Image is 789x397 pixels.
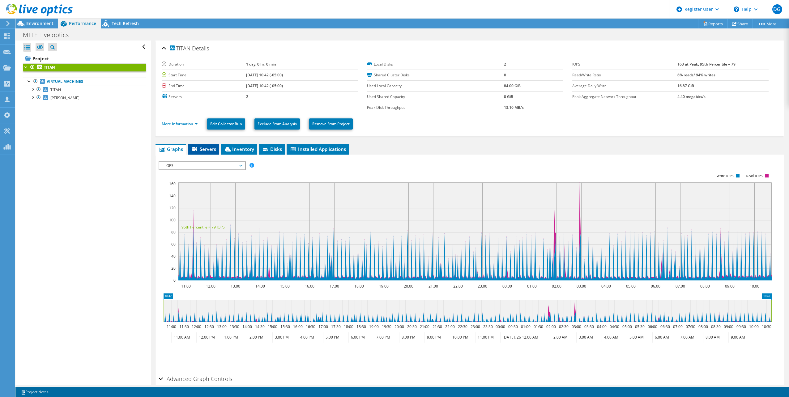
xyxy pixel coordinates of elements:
[407,324,416,329] text: 20:30
[761,324,771,329] text: 10:30
[246,83,283,88] b: [DATE] 10:42 (-05:00)
[552,284,561,289] text: 02:00
[224,146,254,152] span: Inventory
[181,284,190,289] text: 11:00
[170,45,190,52] span: TITAN
[504,72,506,78] b: 0
[772,4,782,14] span: DG
[521,324,530,329] text: 01:00
[162,83,246,89] label: End Time
[169,205,176,211] text: 120
[453,284,463,289] text: 22:00
[504,62,506,67] b: 2
[171,266,176,271] text: 20
[559,324,568,329] text: 02:30
[44,65,55,70] b: TITAN
[159,373,232,385] h2: Advanced Graph Controls
[673,324,682,329] text: 07:00
[50,95,79,100] span: [PERSON_NAME]
[647,324,657,329] text: 06:00
[716,174,734,178] text: Write IOPS
[477,284,487,289] text: 23:00
[159,146,183,152] span: Graphs
[254,118,300,130] a: Exclude From Analysis
[723,324,733,329] text: 09:00
[746,174,763,178] text: Read IOPS
[700,284,710,289] text: 08:00
[367,72,504,78] label: Shared Cluster Disks
[677,72,715,78] b: 6% reads/ 94% writes
[242,324,252,329] text: 14:00
[367,61,504,67] label: Local Disks
[267,324,277,329] text: 15:00
[403,284,413,289] text: 20:00
[685,324,695,329] text: 07:30
[173,278,176,283] text: 0
[23,86,146,94] a: TITAN
[246,94,248,99] b: 2
[432,324,442,329] text: 21:30
[318,324,328,329] text: 17:00
[356,324,366,329] text: 18:30
[379,284,388,289] text: 19:00
[504,94,513,99] b: 0 GiB
[428,284,438,289] text: 21:00
[495,324,505,329] text: 00:00
[660,324,670,329] text: 06:30
[622,324,632,329] text: 05:00
[677,94,706,99] b: 4.40 megabits/s
[470,324,480,329] text: 23:00
[171,241,176,247] text: 60
[508,324,518,329] text: 00:30
[23,94,146,102] a: [PERSON_NAME]
[166,324,176,329] text: 11:00
[169,193,176,198] text: 140
[229,324,239,329] text: 13:30
[458,324,467,329] text: 22:30
[246,72,283,78] b: [DATE] 10:42 (-05:00)
[698,19,728,28] a: Reports
[369,324,378,329] text: 19:00
[162,61,246,67] label: Duration
[23,78,146,86] a: Virtual Machines
[367,105,504,111] label: Peak Disk Throughput
[572,72,677,78] label: Read/Write Ratio
[584,324,594,329] text: 03:30
[262,146,282,152] span: Disks
[675,284,685,289] text: 07:00
[382,324,391,329] text: 19:30
[280,324,290,329] text: 15:30
[50,87,61,92] span: TITAN
[734,6,739,12] svg: \n
[207,118,245,130] a: Edit Collector Run
[546,324,556,329] text: 02:00
[601,284,611,289] text: 04:00
[367,83,504,89] label: Used Local Capacity
[445,324,454,329] text: 22:00
[367,94,504,100] label: Used Shared Capacity
[343,324,353,329] text: 18:00
[677,83,694,88] b: 16.87 GiB
[112,20,139,26] span: Tech Refresh
[162,94,246,100] label: Servers
[192,45,209,52] span: Details
[169,217,176,223] text: 100
[162,72,246,78] label: Start Time
[171,229,176,235] text: 80
[204,324,214,329] text: 12:30
[626,284,635,289] text: 05:00
[329,284,339,289] text: 17:00
[698,324,708,329] text: 08:00
[280,284,289,289] text: 15:00
[394,324,404,329] text: 20:00
[246,62,276,67] b: 1 day, 0 hr, 0 min
[597,324,606,329] text: 04:00
[533,324,543,329] text: 01:30
[635,324,644,329] text: 05:30
[191,146,216,152] span: Servers
[23,53,146,63] a: Project
[572,61,677,67] label: IOPS
[331,324,340,329] text: 17:30
[217,324,226,329] text: 13:00
[749,324,758,329] text: 10:00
